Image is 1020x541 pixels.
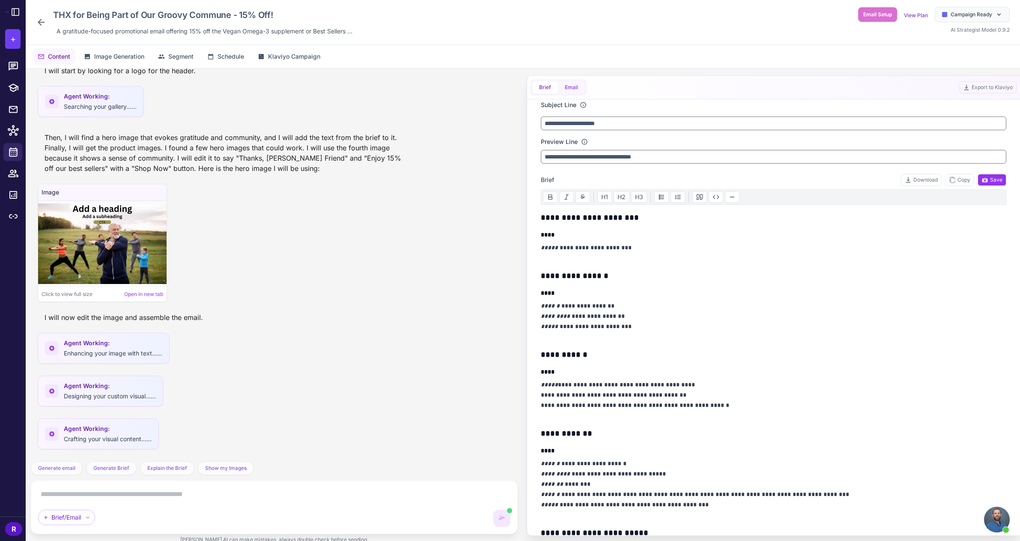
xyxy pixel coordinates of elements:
button: Save [978,174,1006,186]
button: H1 [597,191,612,203]
span: Explain the Brief [147,464,187,472]
span: Agent Working: [64,424,152,433]
span: AI is generating content. You can still type but cannot send yet. [507,508,512,513]
div: I will now edit the image and assemble the email. [38,309,210,326]
label: Preview Line [541,137,578,146]
span: + [10,33,16,45]
img: Image [38,203,167,284]
button: Schedule [202,48,249,65]
span: Segment [168,52,194,61]
div: Click to edit description [53,25,356,38]
span: Generate email [38,464,75,472]
span: Enhancing your image with text...... [64,350,162,357]
label: Subject Line [541,100,576,110]
a: Open in new tab [124,290,163,298]
div: R [5,522,22,536]
span: Agent Working: [64,338,162,348]
span: A gratitude-focused promotional email offering 15% off the Vegan Omega-3 supplement or Best Selle... [57,27,352,36]
span: Klaviyo Campaign [268,52,320,61]
button: Segment [153,48,199,65]
div: Click to edit campaign name [50,7,356,23]
button: Show my Images [198,461,254,475]
button: Generate Brief [86,461,137,475]
button: Download [901,174,942,186]
span: Save [981,176,1002,184]
span: Agent Working: [64,381,156,391]
div: Then, I will find a hero image that evokes gratitude and community, and I will add the text from ... [38,129,416,177]
span: AI Strategist Model 0.9.2 [951,27,1010,33]
button: Image Generation [79,48,149,65]
button: H3 [631,191,647,203]
div: Open chat [984,507,1010,532]
span: Copy [949,176,970,184]
span: Designing your custom visual...... [64,392,156,400]
button: Copy [945,174,974,186]
button: Brief [532,81,558,94]
span: Brief [541,175,554,185]
span: Crafting your visual content...... [64,435,152,442]
span: Email Setup [863,11,892,18]
button: Export to Klaviyo [959,81,1017,93]
span: Show my Images [205,464,247,472]
a: View Plan [904,12,928,18]
span: Content [48,52,70,61]
button: Email [558,81,585,94]
button: AI is generating content. You can keep typing but cannot send until it completes. [493,510,510,527]
button: Klaviyo Campaign [253,48,325,65]
button: + [5,29,21,49]
button: Generate email [31,461,83,475]
span: Agent Working: [64,92,137,101]
span: Click to view full size [42,290,92,298]
span: Searching your gallery...... [64,103,137,110]
button: Content [33,48,75,65]
button: H2 [614,191,629,203]
div: I will start by looking for a logo for the header. [38,62,203,79]
button: Email Setup [858,7,897,22]
div: Brief/Email [38,510,95,525]
h4: Image [42,188,163,197]
span: Image Generation [94,52,144,61]
span: Campaign Ready [951,11,992,18]
button: Explain the Brief [140,461,194,475]
span: Generate Brief [93,464,129,472]
span: Schedule [218,52,244,61]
